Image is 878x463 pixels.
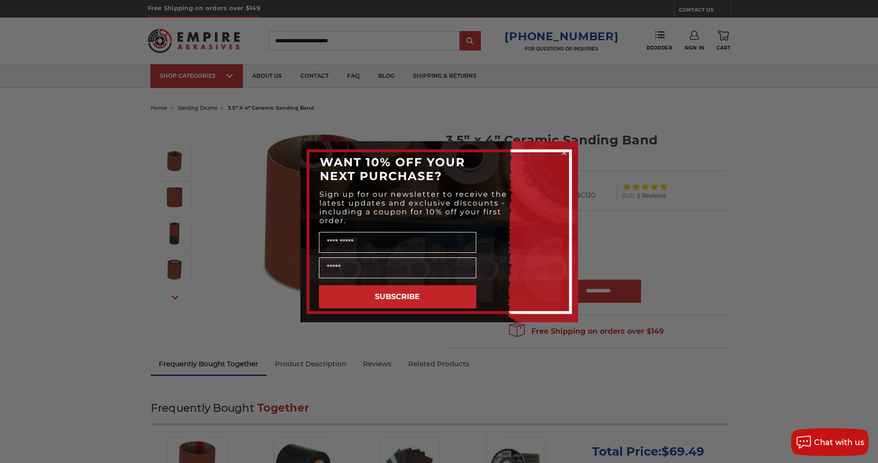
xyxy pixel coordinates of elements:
[560,148,569,157] button: Close dialog
[319,257,476,278] input: Email
[791,428,869,456] button: Chat with us
[814,438,864,447] span: Chat with us
[319,190,507,225] span: Sign up for our newsletter to receive the latest updates and exclusive discounts - including a co...
[319,285,476,308] button: SUBSCRIBE
[320,155,465,183] span: WANT 10% OFF YOUR NEXT PURCHASE?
